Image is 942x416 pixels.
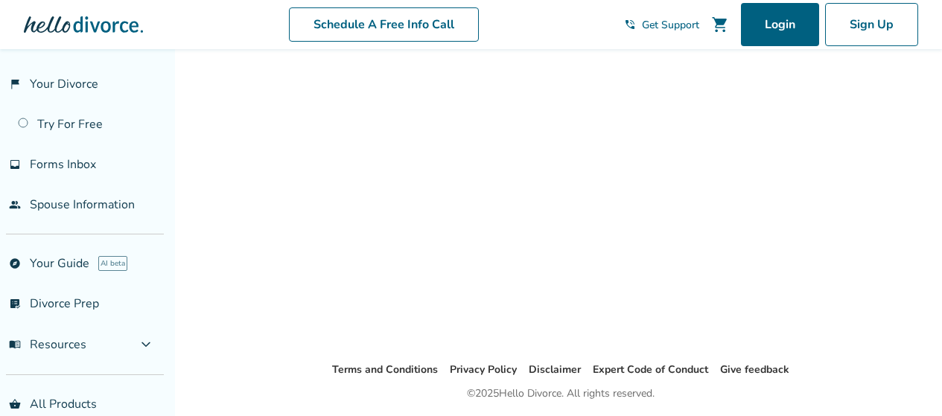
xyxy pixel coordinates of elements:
span: flag_2 [9,78,21,90]
span: AI beta [98,256,127,271]
li: Give feedback [720,361,789,379]
span: menu_book [9,339,21,351]
span: shopping_cart [711,16,729,33]
span: people [9,199,21,211]
a: Login [741,3,819,46]
a: Sign Up [825,3,918,46]
span: Resources [9,336,86,353]
span: shopping_basket [9,398,21,410]
div: © 2025 Hello Divorce. All rights reserved. [467,385,655,403]
a: Schedule A Free Info Call [289,7,479,42]
span: Forms Inbox [30,156,96,173]
span: expand_more [137,336,155,353]
a: Privacy Policy [450,362,517,377]
a: phone_in_talkGet Support [624,18,699,32]
span: explore [9,257,21,269]
li: Disclaimer [529,361,581,379]
span: Get Support [642,18,699,32]
a: Expert Code of Conduct [593,362,708,377]
span: list_alt_check [9,298,21,310]
a: Terms and Conditions [332,362,438,377]
span: inbox [9,159,21,170]
span: phone_in_talk [624,19,636,31]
